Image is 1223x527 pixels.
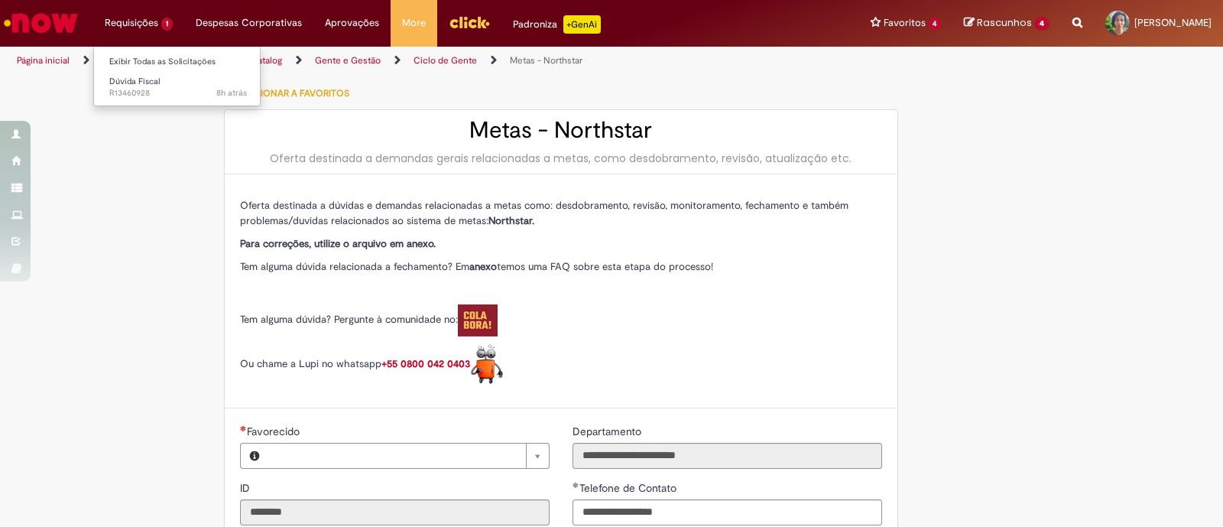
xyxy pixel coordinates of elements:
label: Somente leitura - Departamento [573,424,644,439]
input: Telefone de Contato [573,499,882,525]
span: Ou chame a Lupi no whatsapp [240,357,504,370]
span: Despesas Corporativas [196,15,302,31]
span: Obrigatório Preenchido [573,482,579,488]
span: Adicionar a Favoritos [239,87,349,99]
span: Somente leitura - ID [240,481,253,495]
h2: Metas - Northstar [240,118,882,143]
ul: Trilhas de página [11,47,804,75]
span: 1 [161,18,173,31]
span: Tem alguma dúvida relacionada a fechamento? Em temos uma FAQ sobre esta etapa do processo! [240,260,713,273]
img: click_logo_yellow_360x200.png [449,11,490,34]
span: [PERSON_NAME] [1134,16,1212,29]
strong: Para correções, utilize o arquivo em anexo. [240,237,436,250]
button: Favorecido, Visualizar este registro [241,444,268,468]
a: Exibir Todas as Solicitações [94,54,262,70]
img: Colabora%20logo.pngx [458,304,498,337]
span: Requisições [105,15,158,31]
span: Aprovações [325,15,379,31]
span: Rascunhos [977,15,1032,30]
span: Telefone de Contato [579,481,680,495]
label: Somente leitura - ID [240,480,253,496]
span: 4 [929,18,942,31]
img: ServiceNow [2,8,80,38]
ul: Requisições [93,46,261,106]
img: Lupi%20logo.pngx [470,344,504,385]
a: Gente e Gestão [315,54,381,67]
p: +GenAi [563,15,601,34]
a: Aberto R13460928 : Dúvida Fiscal [94,73,262,102]
span: Tem alguma dúvida? Pergunte à comunidade no: [240,313,498,326]
a: Rascunhos [964,16,1049,31]
span: 8h atrás [216,87,247,99]
input: Departamento [573,443,882,469]
span: Somente leitura - Departamento [573,425,644,438]
a: Metas - Northstar [510,54,582,67]
a: Página inicial [17,54,70,67]
span: 4 [1034,17,1049,31]
a: Ciclo de Gente [414,54,477,67]
input: ID [240,499,550,525]
a: Limpar campo Favorecido [268,444,549,468]
strong: Northstar. [488,214,534,227]
time: 29/08/2025 09:04:36 [216,87,247,99]
span: More [402,15,426,31]
div: Oferta destinada a demandas gerais relacionadas a metas, como desdobramento, revisão, atualização... [240,151,882,166]
span: Oferta destinada a dúvidas e demandas relacionadas a metas como: desdobramento, revisão, monitora... [240,199,848,227]
span: R13460928 [109,87,247,99]
span: Dúvida Fiscal [109,76,160,87]
button: Adicionar a Favoritos [224,77,358,109]
span: Favoritos [884,15,926,31]
a: Colabora [458,313,498,326]
div: Padroniza [513,15,601,34]
span: Necessários [240,425,247,431]
strong: anexo [469,260,497,273]
span: Necessários - Favorecido [247,425,303,438]
a: +55 0800 042 0403 [381,357,504,370]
